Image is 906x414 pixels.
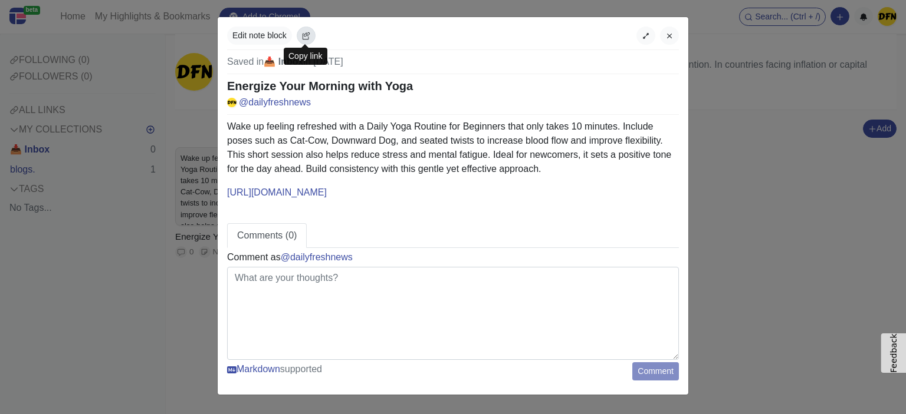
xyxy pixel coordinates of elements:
div: Copy link [284,48,327,65]
img: dailyfreshnews [227,98,237,107]
span: supported [227,362,322,376]
a: dailyfreshnews @dailyfreshnews [227,95,679,110]
button: Comment [632,362,679,380]
b: 📥 Inbox [264,57,303,67]
div: Comment as [227,250,353,264]
a: Markdown [227,364,280,374]
span: Feedback [889,333,898,373]
a: [URL][DOMAIN_NAME] [227,187,327,197]
a: @dailyfreshnews [281,252,353,262]
a: Comments (0) [227,223,307,248]
button: Edit note block [227,27,292,45]
p: Wake up feeling refreshed with a Daily Yoga Routine for Beginners that only takes 10 minutes. Inc... [227,120,679,176]
button: Expand view [636,27,655,45]
div: Energize Your Morning with Yoga [227,79,679,93]
div: Saved in in [DATE] [227,55,679,74]
span: @dailyfreshnews [239,95,311,110]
